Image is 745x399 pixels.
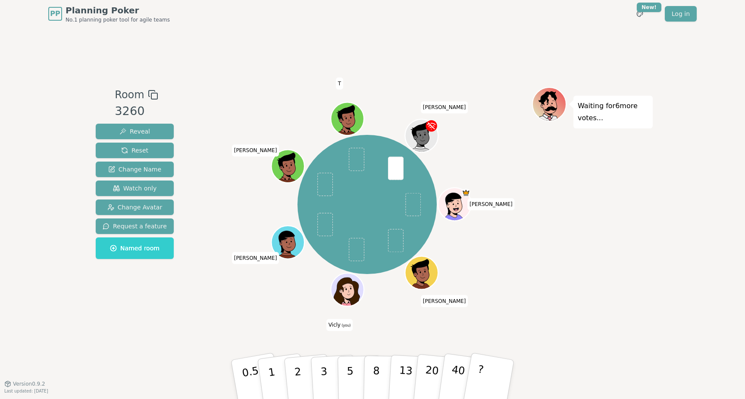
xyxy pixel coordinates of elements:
[121,146,148,155] span: Reset
[96,162,174,177] button: Change Name
[96,237,174,259] button: Named room
[341,324,351,328] span: (you)
[48,4,170,23] a: PPPlanning PokerNo.1 planning poker tool for agile teams
[107,203,163,212] span: Change Avatar
[421,102,468,114] span: Click to change your name
[332,274,363,305] button: Click to change your avatar
[115,103,158,120] div: 3260
[232,252,279,264] span: Click to change your name
[66,16,170,23] span: No.1 planning poker tool for agile teams
[96,218,174,234] button: Request a feature
[96,181,174,196] button: Watch only
[115,87,144,103] span: Room
[462,189,470,197] span: Gary is the host
[50,9,60,19] span: PP
[96,143,174,158] button: Reset
[632,6,648,22] button: New!
[113,184,157,193] span: Watch only
[119,127,150,136] span: Reveal
[13,380,45,387] span: Version 0.9.2
[4,380,45,387] button: Version0.9.2
[96,199,174,215] button: Change Avatar
[96,124,174,139] button: Reveal
[110,244,160,252] span: Named room
[326,319,353,331] span: Click to change your name
[4,389,48,393] span: Last updated: [DATE]
[665,6,697,22] a: Log in
[66,4,170,16] span: Planning Poker
[421,295,468,307] span: Click to change your name
[108,165,161,174] span: Change Name
[103,222,167,231] span: Request a feature
[578,100,648,124] p: Waiting for 6 more votes...
[637,3,661,12] div: New!
[336,78,343,90] span: Click to change your name
[232,145,279,157] span: Click to change your name
[467,198,515,210] span: Click to change your name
